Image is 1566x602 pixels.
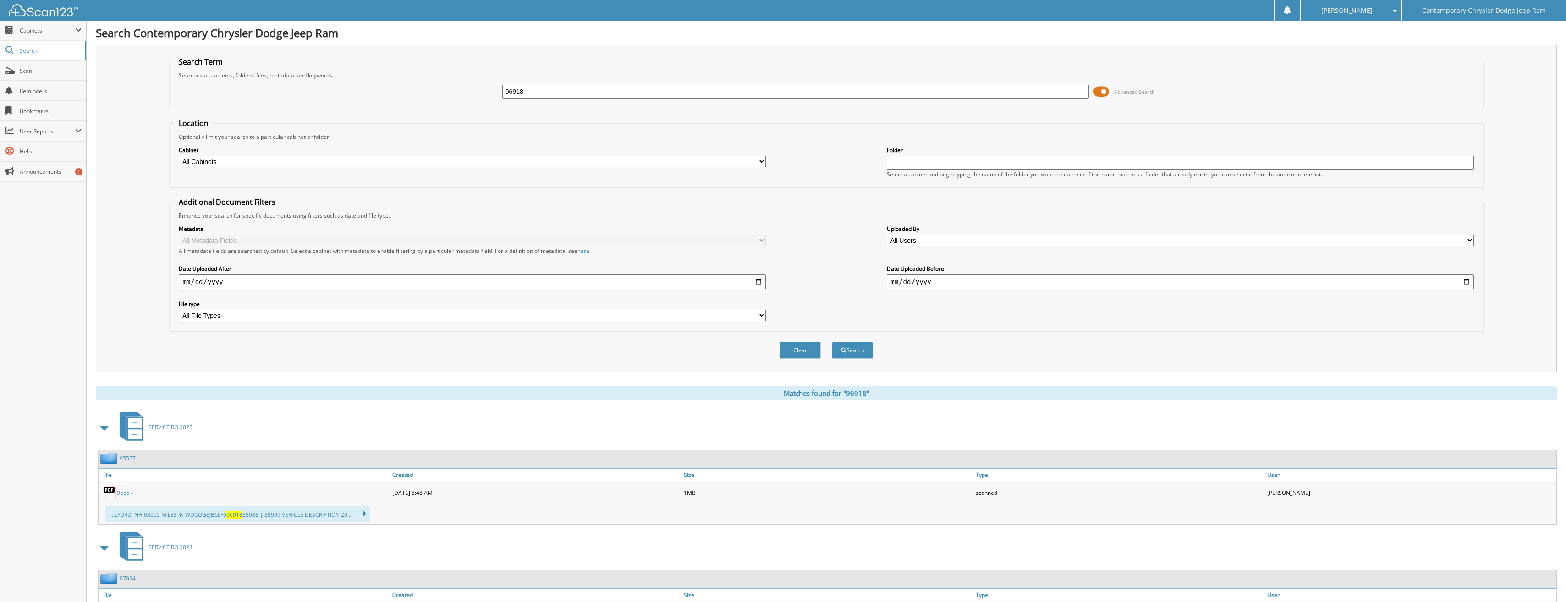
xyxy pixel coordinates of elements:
span: [PERSON_NAME] [1321,8,1373,13]
a: Size [681,469,973,481]
span: SERVICE RO 2025 [148,423,192,431]
span: User Reports [20,127,75,135]
label: File type [179,300,765,308]
span: Search [20,47,80,55]
span: Bookmarks [20,107,82,115]
div: Select a cabinet and begin typing the name of the folder you want to search in. If the name match... [887,170,1473,178]
div: Enhance your search for specific documents using filters such as date and file type. [174,212,1478,219]
button: Clear [780,342,821,359]
label: Cabinet [179,146,765,154]
div: [DATE] 8:48 AM [390,483,681,502]
a: User [1265,469,1556,481]
span: SERVICE RO 2024 [148,543,192,551]
a: Size [681,589,973,601]
div: Matches found for "96918" [96,386,1557,400]
div: 1 [75,168,82,175]
a: 95557 [117,489,133,497]
a: File [99,469,390,481]
a: Type [973,469,1265,481]
span: Reminders [20,87,82,95]
div: All metadata fields are searched by default. Select a cabinet with metadata to enable filtering b... [179,247,765,255]
span: Announcements [20,168,82,175]
label: Date Uploaded After [179,265,765,273]
a: File [99,589,390,601]
legend: Additional Document Filters [174,197,280,207]
img: PDF.png [103,486,117,499]
label: Metadata [179,225,765,233]
a: 87024 [120,575,136,582]
a: User [1265,589,1556,601]
span: Help [20,148,82,155]
h1: Search Contemporary Chrysler Dodge Jeep Ram [96,25,1557,40]
a: Created [390,589,681,601]
div: 1MB [681,483,973,502]
a: here [577,247,589,255]
a: 95557 [120,454,136,462]
legend: Location [174,118,213,128]
div: Optionally limit your search to a particular cabinet or folder [174,133,1478,141]
div: scanned [973,483,1265,502]
span: Scan [20,67,82,75]
label: Date Uploaded Before [887,265,1473,273]
a: Type [973,589,1265,601]
a: SERVICE RO 2024 [114,529,192,565]
div: [PERSON_NAME] [1265,483,1556,502]
button: Search [832,342,873,359]
label: Uploaded By [887,225,1473,233]
input: end [887,274,1473,289]
span: Contemporary Chrysler Dodge Jeep Ram [1422,8,1546,13]
legend: Search Term [174,57,227,67]
img: folder2.png [100,453,120,464]
img: scan123-logo-white.svg [9,4,78,16]
span: Cabinets [20,27,75,34]
a: SERVICE RO 2025 [114,409,192,445]
input: start [179,274,765,289]
label: Folder [887,146,1473,154]
div: Searches all cabinets, folders, files, metadata, and keywords [174,71,1478,79]
span: Advanced Search [1114,88,1155,95]
span: 96918 [226,511,242,519]
img: folder2.png [100,573,120,584]
div: ...ILFORD, NH 03055 MILES IN WDCOG8JB6LF6 38988 | 38999 VEHICLE DESCRIPTION 20... [105,506,370,522]
a: Created [390,469,681,481]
